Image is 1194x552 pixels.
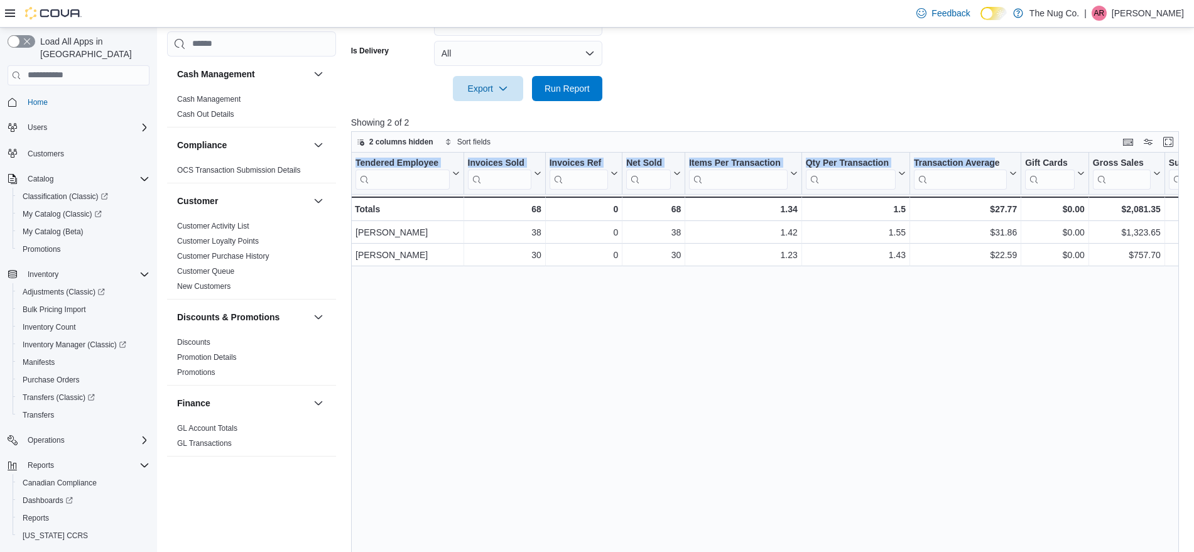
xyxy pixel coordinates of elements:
[18,493,149,508] span: Dashboards
[3,119,155,136] button: Users
[18,207,149,222] span: My Catalog (Classic)
[1093,225,1161,240] div: $1,323.65
[18,528,149,543] span: Washington CCRS
[18,475,149,490] span: Canadian Compliance
[453,76,523,101] button: Export
[18,337,131,352] a: Inventory Manager (Classic)
[23,357,55,367] span: Manifests
[467,225,541,240] div: 38
[23,495,73,506] span: Dashboards
[18,372,85,387] a: Purchase Orders
[23,392,95,403] span: Transfers (Classic)
[355,158,450,190] div: Tendered Employee
[311,310,326,325] button: Discounts & Promotions
[18,302,149,317] span: Bulk Pricing Import
[626,158,671,170] div: Net Sold
[35,35,149,60] span: Load All Apps in [GEOGRAPHIC_DATA]
[545,82,590,95] span: Run Report
[914,225,1017,240] div: $31.86
[23,244,61,254] span: Promotions
[311,138,326,153] button: Compliance
[13,492,155,509] a: Dashboards
[18,511,149,526] span: Reports
[177,311,308,323] button: Discounts & Promotions
[311,193,326,208] button: Customer
[177,195,308,207] button: Customer
[177,337,210,347] span: Discounts
[23,340,126,350] span: Inventory Manager (Classic)
[177,195,218,207] h3: Customer
[626,158,681,190] button: Net Sold
[177,267,234,276] a: Customer Queue
[177,95,241,104] a: Cash Management
[626,158,671,190] div: Net Sold
[177,165,301,175] span: OCS Transaction Submission Details
[177,221,249,231] span: Customer Activity List
[3,457,155,474] button: Reports
[177,282,231,291] a: New Customers
[177,139,227,151] h3: Compliance
[13,241,155,258] button: Promotions
[177,166,301,175] a: OCS Transaction Submission Details
[177,423,237,433] span: GL Account Totals
[351,46,389,56] label: Is Delivery
[23,375,80,385] span: Purchase Orders
[18,372,149,387] span: Purchase Orders
[177,68,255,80] h3: Cash Management
[23,267,63,282] button: Inventory
[1093,158,1151,190] div: Gross Sales
[18,408,59,423] a: Transfers
[23,433,70,448] button: Operations
[806,247,906,262] div: 1.43
[23,478,97,488] span: Canadian Compliance
[355,202,460,217] div: Totals
[177,338,210,347] a: Discounts
[3,170,155,188] button: Catalog
[689,158,798,190] button: Items Per Transaction
[177,468,308,480] button: Inventory
[18,242,149,257] span: Promotions
[23,433,149,448] span: Operations
[311,396,326,411] button: Finance
[13,406,155,424] button: Transfers
[18,302,91,317] a: Bulk Pricing Import
[18,320,81,335] a: Inventory Count
[3,266,155,283] button: Inventory
[1029,6,1079,21] p: The Nug Co.
[23,95,53,110] a: Home
[1161,134,1176,149] button: Enter fullscreen
[18,390,100,405] a: Transfers (Classic)
[23,145,149,161] span: Customers
[18,408,149,423] span: Transfers
[311,467,326,482] button: Inventory
[689,225,798,240] div: 1.42
[13,301,155,318] button: Bulk Pricing Import
[18,320,149,335] span: Inventory Count
[1025,202,1085,217] div: $0.00
[457,137,491,147] span: Sort fields
[177,109,234,119] span: Cash Out Details
[28,149,64,159] span: Customers
[369,137,433,147] span: 2 columns hidden
[167,421,336,456] div: Finance
[689,247,798,262] div: 1.23
[23,171,149,187] span: Catalog
[23,531,88,541] span: [US_STATE] CCRS
[550,158,608,190] div: Invoices Ref
[434,41,602,66] button: All
[177,236,259,246] span: Customer Loyalty Points
[805,202,905,217] div: 1.5
[689,158,788,170] div: Items Per Transaction
[177,281,231,291] span: New Customers
[13,371,155,389] button: Purchase Orders
[23,146,69,161] a: Customers
[467,247,541,262] div: 30
[18,284,149,300] span: Adjustments (Classic)
[23,267,149,282] span: Inventory
[1112,6,1184,21] p: [PERSON_NAME]
[460,76,516,101] span: Export
[311,67,326,82] button: Cash Management
[23,171,58,187] button: Catalog
[177,139,308,151] button: Compliance
[351,116,1188,129] p: Showing 2 of 2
